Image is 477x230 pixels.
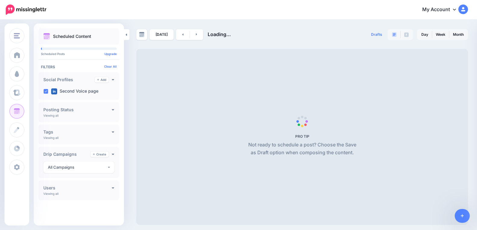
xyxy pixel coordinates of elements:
p: Viewing all [43,114,58,117]
a: Month [449,30,467,39]
img: calendar.png [43,33,50,40]
h4: Users [43,186,112,190]
label: Second Voice page [51,88,98,94]
a: Week [432,30,449,39]
p: Viewing all [43,192,58,195]
a: [DATE] [150,29,174,40]
h4: Social Profiles [43,78,95,82]
span: Loading... [208,31,231,37]
div: All Campaigns [48,164,107,171]
h5: PRO TIP [246,134,359,139]
h4: Posting Status [43,108,112,112]
a: Day [418,30,432,39]
button: All Campaigns [43,161,114,173]
span: Drafts [371,33,382,36]
a: Upgrade [104,52,117,56]
a: Create [91,152,109,157]
p: Not ready to schedule a post? Choose the Save as Draft option when composing the content. [246,141,359,157]
img: facebook-grey-square.png [404,32,409,37]
img: menu.png [14,33,20,38]
p: Viewing all [43,136,58,140]
img: Missinglettr [6,5,46,15]
a: My Account [416,2,468,17]
img: linkedin-square.png [51,88,57,94]
p: Scheduled Content [53,34,91,38]
h4: Drip Campaigns [43,152,91,156]
h4: Tags [43,130,112,134]
a: Add [95,77,109,82]
h4: Filters [41,65,117,69]
a: Drafts [367,29,386,40]
img: calendar-grey-darker.png [139,32,144,37]
img: paragraph-boxed.png [392,32,397,37]
a: Clear All [104,65,117,68]
p: Scheduled Posts [41,52,117,55]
